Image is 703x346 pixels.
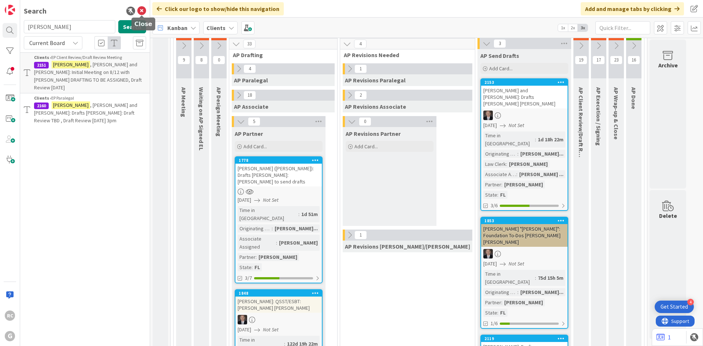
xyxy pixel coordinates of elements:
[483,260,497,268] span: [DATE]
[483,160,506,168] div: Law Clerk
[502,181,545,189] div: [PERSON_NAME]
[578,24,588,31] span: 3x
[152,2,284,15] div: Click our logo to show/hide this navigation
[483,298,501,306] div: Partner
[167,23,187,32] span: Kanban
[235,297,322,313] div: [PERSON_NAME]: QSST/ESBT: [PERSON_NAME] [PERSON_NAME]
[481,224,568,247] div: [PERSON_NAME] "[PERSON_NAME]": Foundation To-Dos [PERSON_NAME] [PERSON_NAME]
[20,93,150,126] a: Clients ›EP Paralegal2160[PERSON_NAME], [PERSON_NAME] and [PERSON_NAME]: Drafts [PERSON_NAME]: Dr...
[263,326,279,333] i: Not Set
[687,299,694,305] div: 4
[5,331,15,341] div: G
[243,40,256,48] span: 33
[235,130,263,137] span: AP Partner
[34,54,146,61] div: EP Client Review/Draft Review Meeting
[498,191,507,199] div: FL
[575,56,587,64] span: 19
[491,320,498,327] span: 1/6
[489,65,513,72] span: Add Card...
[354,231,367,239] span: 1
[481,217,568,224] div: 1853
[581,2,684,15] div: Add and manage tabs by clicking
[483,270,535,286] div: Time in [GEOGRAPHIC_DATA]
[245,274,252,282] span: 3/7
[592,56,605,64] span: 17
[29,39,65,46] span: Current Board
[20,52,150,93] a: Clients ›EP Client Review/Draft Review Meeting2151[PERSON_NAME], [PERSON_NAME] and [PERSON_NAME]:...
[481,79,568,86] div: 2153
[34,62,49,68] div: 2151
[213,56,225,64] span: 0
[239,158,322,163] div: 1778
[263,197,279,203] i: Not Set
[535,135,536,144] span: :
[628,56,640,64] span: 16
[507,160,550,168] div: [PERSON_NAME]
[344,51,466,59] span: AP Revisions Needed
[481,86,568,108] div: [PERSON_NAME] and [PERSON_NAME]: Drafts [PERSON_NAME] [PERSON_NAME]
[15,1,33,10] span: Support
[118,20,146,33] button: Search
[239,291,322,296] div: 1848
[483,181,501,189] div: Partner
[481,111,568,120] div: BG
[178,56,190,64] span: 9
[5,5,15,15] img: Visit kanbanzone.com
[276,239,277,247] span: :
[243,64,256,73] span: 4
[491,202,498,209] span: 3/6
[300,210,320,218] div: 1d 51m
[235,157,322,164] div: 1778
[481,217,568,247] div: 1853[PERSON_NAME] "[PERSON_NAME]": Foundation To-Dos [PERSON_NAME] [PERSON_NAME]
[501,181,502,189] span: :
[481,249,568,258] div: BG
[536,274,565,282] div: 75d 15h 5m
[483,122,497,129] span: [DATE]
[235,157,322,186] div: 1778[PERSON_NAME] ([PERSON_NAME]): Drafts [PERSON_NAME]: [PERSON_NAME] to send drafts
[483,191,497,199] div: State
[481,79,568,108] div: 2153[PERSON_NAME] and [PERSON_NAME]: Drafts [PERSON_NAME] [PERSON_NAME]
[235,290,322,313] div: 1848[PERSON_NAME]: QSST/ESBT: [PERSON_NAME] [PERSON_NAME]
[235,156,323,283] a: 1778[PERSON_NAME] ([PERSON_NAME]): Drafts [PERSON_NAME]: [PERSON_NAME] to send drafts[DATE]Not Se...
[238,224,272,232] div: Originating Attorney
[24,5,47,16] div: Search
[207,24,226,31] b: Clients
[483,309,497,317] div: State
[659,211,677,220] div: Delete
[509,122,524,129] i: Not Set
[238,196,251,204] span: [DATE]
[354,91,367,100] span: 2
[610,56,622,64] span: 23
[24,20,115,33] input: Search for title...
[359,117,371,126] span: 0
[518,288,565,296] div: [PERSON_NAME]...
[52,101,90,109] mark: [PERSON_NAME]
[354,40,367,48] span: 4
[235,315,322,324] div: BG
[34,102,137,124] span: , [PERSON_NAME] and [PERSON_NAME]: Drafts [PERSON_NAME]: Draft Review TBD , Draft Review [DATE] 3pm
[483,288,517,296] div: Originating Attorney
[517,288,518,296] span: :
[480,217,568,329] a: 1853[PERSON_NAME] "[PERSON_NAME]": Foundation To-Dos [PERSON_NAME] [PERSON_NAME]BG[DATE]Not SetTi...
[272,224,273,232] span: :
[248,117,260,126] span: 5
[252,263,253,271] span: :
[516,170,517,178] span: :
[498,309,507,317] div: FL
[34,95,146,101] div: EP Paralegal
[595,21,650,34] input: Quick Filter...
[238,326,251,334] span: [DATE]
[5,310,15,321] div: RC
[509,260,524,267] i: Not Set
[238,253,256,261] div: Partner
[345,77,406,84] span: AP Revisions Paralegal
[484,80,568,85] div: 2153
[345,103,406,110] span: AP Revisions Associate
[595,87,602,146] span: AP Execution / Signing
[484,218,568,223] div: 1853
[517,150,518,158] span: :
[535,274,536,282] span: :
[234,77,268,84] span: AP Paralegal
[483,111,493,120] img: BG
[655,301,694,313] div: Open Get Started checklist, remaining modules: 4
